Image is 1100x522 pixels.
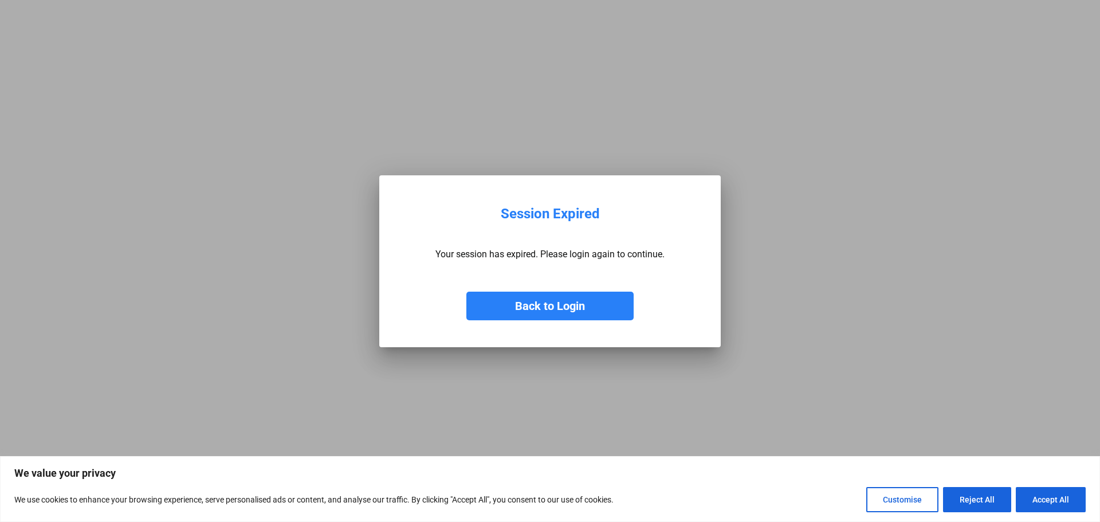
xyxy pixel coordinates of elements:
[943,487,1011,512] button: Reject All
[14,493,614,507] p: We use cookies to enhance your browsing experience, serve personalised ads or content, and analys...
[1016,487,1086,512] button: Accept All
[14,466,1086,480] p: We value your privacy
[466,292,634,320] button: Back to Login
[866,487,938,512] button: Customise
[501,206,600,222] div: Session Expired
[435,249,665,260] p: Your session has expired. Please login again to continue.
